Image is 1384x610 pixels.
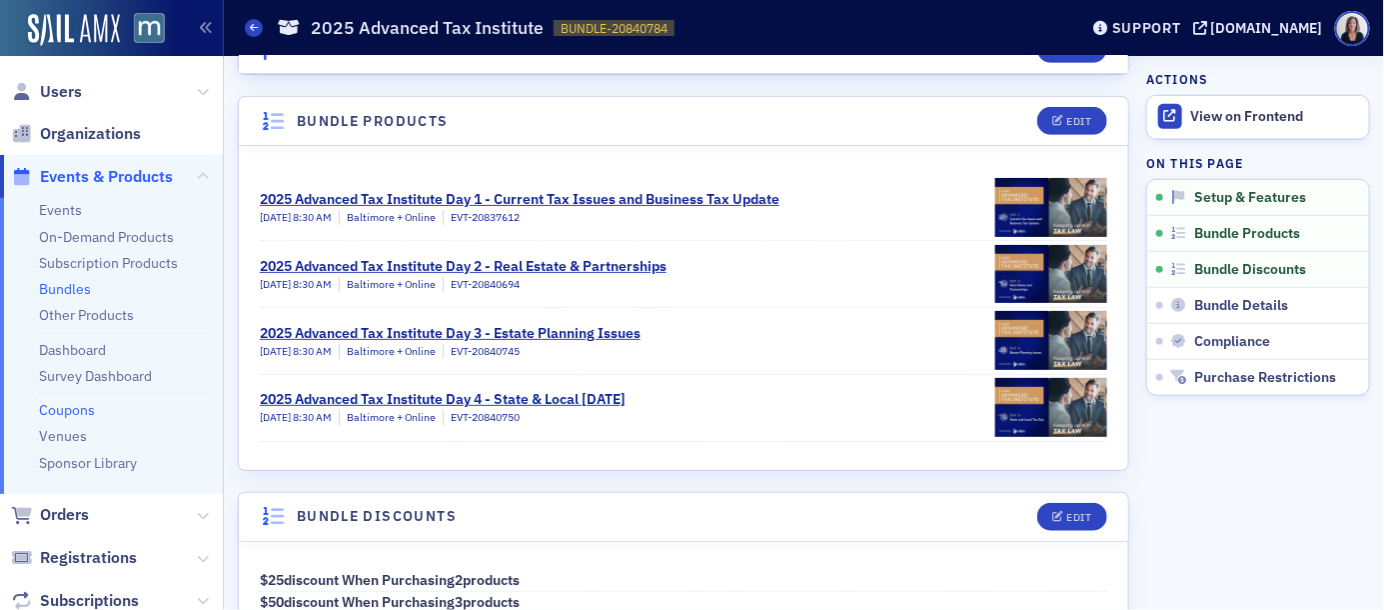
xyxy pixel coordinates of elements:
[260,241,1107,307] a: 2025 Advanced Tax Institute Day 2 - Real Estate & Partnerships[DATE] 8:30 AMBaltimore + OnlineEVT...
[1194,297,1288,315] span: Bundle Details
[339,210,436,226] div: Baltimore + Online
[1112,19,1181,37] div: Support
[260,256,667,277] div: 2025 Advanced Tax Institute Day 2 - Real Estate & Partnerships
[443,344,520,360] div: EVT-20840745
[1335,11,1370,46] span: Profile
[443,210,520,226] div: EVT-20837612
[339,277,436,293] div: Baltimore + Online
[293,344,332,358] span: 8:30 AM
[11,166,173,188] a: Events & Products
[260,308,1107,374] a: 2025 Advanced Tax Institute Day 3 - Estate Planning Issues[DATE] 8:30 AMBaltimore + OnlineEVT-208...
[40,547,137,569] span: Registrations
[260,570,1107,591] p: $ 25 discount when purchasing 2 products
[339,410,436,426] div: Baltimore + Online
[260,375,1107,441] a: 2025 Advanced Tax Institute Day 4 - State & Local [DATE][DATE] 8:30 AMBaltimore + OnlineEVT-20840750
[260,389,626,410] div: 2025 Advanced Tax Institute Day 4 - State & Local [DATE]
[1194,261,1306,279] span: Bundle Discounts
[260,189,779,210] div: 2025 Advanced Tax Institute Day 1 - Current Tax Issues and Business Tax Update
[443,410,520,426] div: EVT-20840750
[11,547,137,569] a: Registrations
[297,111,449,132] h4: Bundle Products
[293,210,332,224] span: 8:30 AM
[40,504,89,526] span: Orders
[561,20,668,37] span: BUNDLE-20840784
[39,454,137,472] a: Sponsor Library
[260,344,293,358] span: [DATE]
[260,210,293,224] span: [DATE]
[1191,108,1359,126] div: View on Frontend
[40,81,82,103] span: Users
[1037,503,1106,531] button: Edit
[39,367,152,385] a: Survey Dashboard
[1066,512,1091,523] div: Edit
[1037,107,1106,135] button: Edit
[1194,189,1306,207] span: Setup & Features
[339,344,436,360] div: Baltimore + Online
[1194,369,1336,387] span: Purchase Restrictions
[1146,154,1370,172] h4: On this page
[1193,21,1330,35] button: [DOMAIN_NAME]
[39,306,134,324] a: Other Products
[39,254,178,272] a: Subscription Products
[40,166,173,188] span: Events & Products
[443,277,520,293] div: EVT-20840694
[39,201,82,219] a: Events
[260,174,1107,240] a: 2025 Advanced Tax Institute Day 1 - Current Tax Issues and Business Tax Update[DATE] 8:30 AMBalti...
[39,401,95,419] a: Coupons
[260,323,641,344] div: 2025 Advanced Tax Institute Day 3 - Estate Planning Issues
[293,277,332,291] span: 8:30 AM
[39,427,87,445] a: Venues
[120,13,165,47] a: View Homepage
[40,123,141,145] span: Organizations
[297,506,457,527] h4: Bundle Discounts
[28,14,120,46] img: SailAMX
[134,13,165,44] img: SailAMX
[1147,96,1369,138] a: View on Frontend
[39,280,91,298] a: Bundles
[1194,333,1270,351] span: Compliance
[39,228,174,246] a: On-Demand Products
[1211,19,1323,37] div: [DOMAIN_NAME]
[1066,116,1091,127] div: Edit
[260,410,293,424] span: [DATE]
[11,81,82,103] a: Users
[11,504,89,526] a: Orders
[39,341,106,359] a: Dashboard
[1146,70,1208,88] h4: Actions
[311,16,544,40] h1: 2025 Advanced Tax Institute
[293,410,332,424] span: 8:30 AM
[260,277,293,291] span: [DATE]
[11,123,141,145] a: Organizations
[1194,225,1300,243] span: Bundle Products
